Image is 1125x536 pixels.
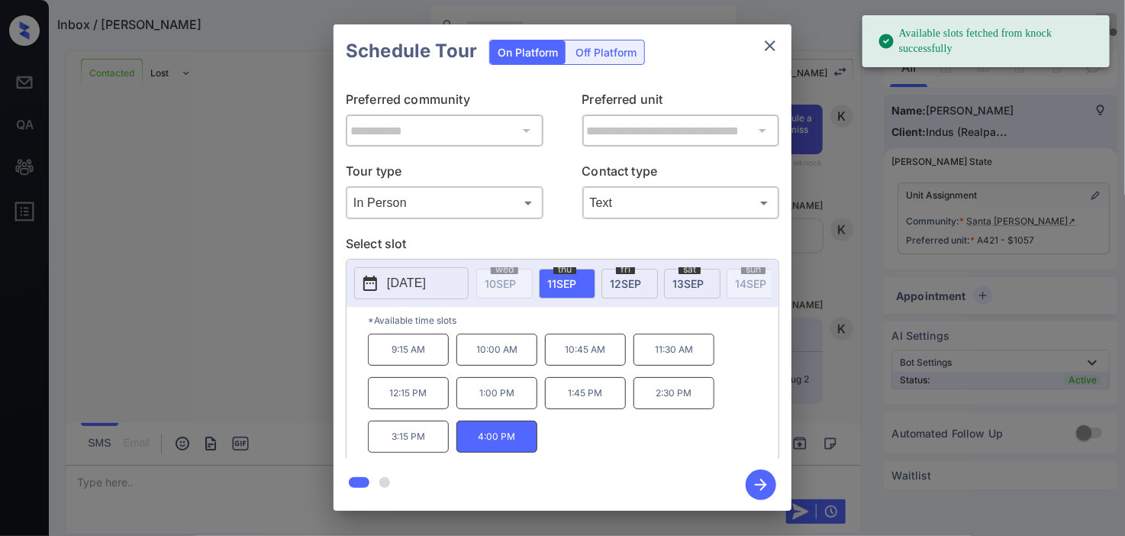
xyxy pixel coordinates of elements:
[582,90,780,115] p: Preferred unit
[368,377,449,409] p: 12:15 PM
[616,265,635,274] span: fri
[387,274,426,292] p: [DATE]
[456,421,537,453] p: 4:00 PM
[368,421,449,453] p: 3:15 PM
[545,334,626,366] p: 10:45 AM
[582,162,780,186] p: Contact type
[346,90,543,115] p: Preferred community
[601,269,658,299] div: date-select
[672,277,704,290] span: 13 SEP
[755,31,785,61] button: close
[354,267,469,299] button: [DATE]
[456,334,537,366] p: 10:00 AM
[633,377,714,409] p: 2:30 PM
[586,190,776,215] div: Text
[350,190,540,215] div: In Person
[679,265,701,274] span: sat
[368,334,449,366] p: 9:15 AM
[547,277,576,290] span: 11 SEP
[490,40,566,64] div: On Platform
[553,265,576,274] span: thu
[633,334,714,366] p: 11:30 AM
[346,234,779,259] p: Select slot
[456,377,537,409] p: 1:00 PM
[737,465,785,505] button: btn-next
[334,24,489,78] h2: Schedule Tour
[368,307,778,334] p: *Available time slots
[545,377,626,409] p: 1:45 PM
[539,269,595,299] div: date-select
[878,20,1098,63] div: Available slots fetched from knock successfully
[664,269,720,299] div: date-select
[346,162,543,186] p: Tour type
[568,40,644,64] div: Off Platform
[610,277,641,290] span: 12 SEP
